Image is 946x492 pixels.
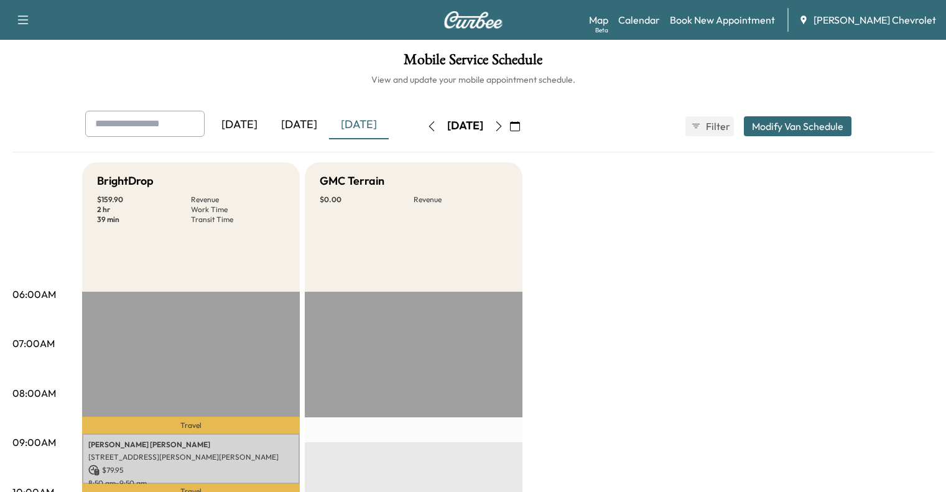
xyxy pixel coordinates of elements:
[685,116,734,136] button: Filter
[12,336,55,351] p: 07:00AM
[447,118,483,134] div: [DATE]
[12,386,56,401] p: 08:00AM
[12,73,934,86] h6: View and update your mobile appointment schedule.
[595,26,608,35] div: Beta
[12,52,934,73] h1: Mobile Service Schedule
[12,435,56,450] p: 09:00AM
[706,119,728,134] span: Filter
[191,205,285,215] p: Work Time
[414,195,508,205] p: Revenue
[191,215,285,225] p: Transit Time
[744,116,851,136] button: Modify Van Schedule
[97,172,154,190] h5: BrightDrop
[12,287,56,302] p: 06:00AM
[670,12,775,27] a: Book New Appointment
[97,205,191,215] p: 2 hr
[589,12,608,27] a: MapBeta
[320,195,414,205] p: $ 0.00
[210,111,269,139] div: [DATE]
[97,195,191,205] p: $ 159.90
[320,172,384,190] h5: GMC Terrain
[618,12,660,27] a: Calendar
[82,417,300,434] p: Travel
[88,478,294,488] p: 8:50 am - 9:50 am
[269,111,329,139] div: [DATE]
[443,11,503,29] img: Curbee Logo
[814,12,936,27] span: [PERSON_NAME] Chevrolet
[88,440,294,450] p: [PERSON_NAME] [PERSON_NAME]
[191,195,285,205] p: Revenue
[329,111,389,139] div: [DATE]
[88,465,294,476] p: $ 79.95
[88,452,294,462] p: [STREET_ADDRESS][PERSON_NAME][PERSON_NAME]
[97,215,191,225] p: 39 min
